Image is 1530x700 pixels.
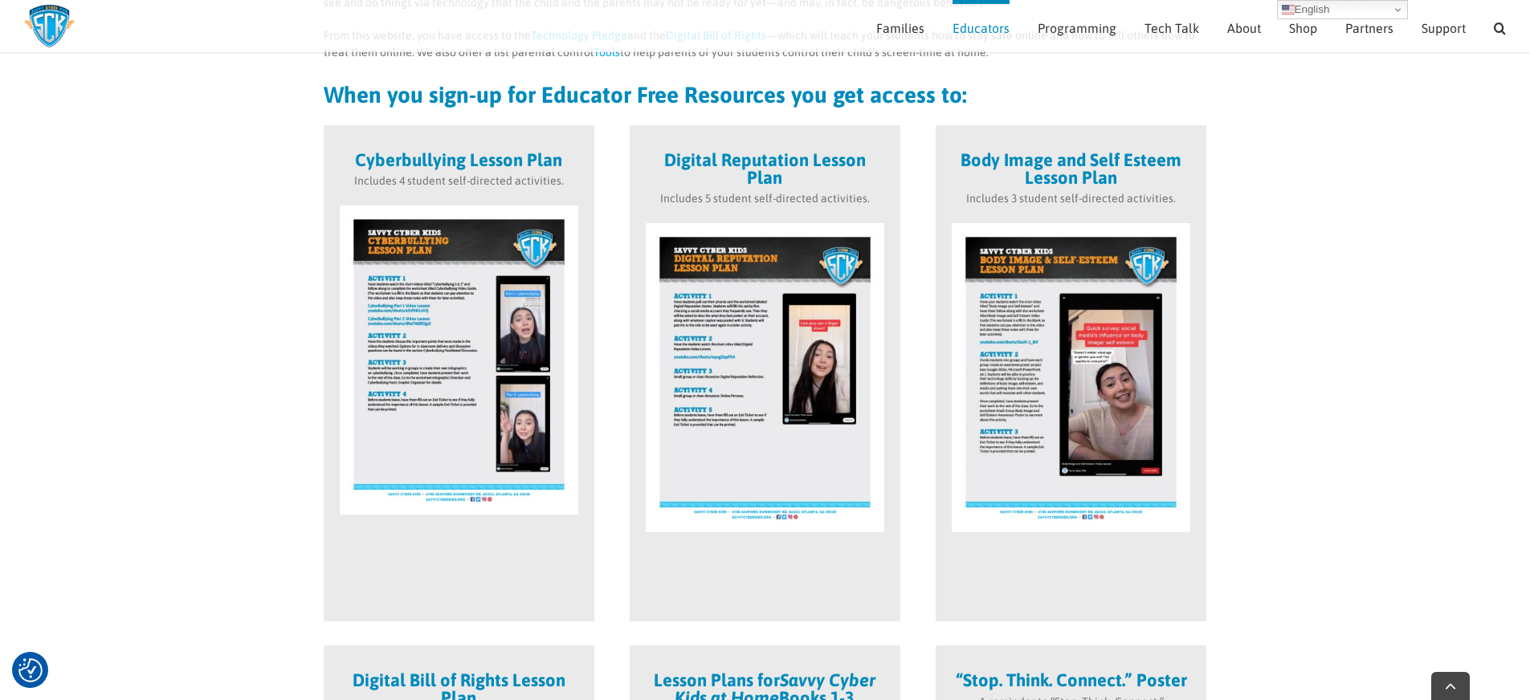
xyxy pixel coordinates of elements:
[1282,3,1295,16] img: en
[1289,22,1317,35] span: Shop
[1345,22,1393,35] span: Partners
[1422,22,1466,35] span: Support
[1227,22,1261,35] span: About
[952,190,1190,207] p: Includes 3 student self-directed activities.
[646,223,884,532] img: SCK-Lesson-Plan-Digital-Reputation
[594,46,620,59] a: Tools
[646,190,884,207] p: Includes 5 student self-directed activities.
[324,83,1207,106] h2: When you sign-up for Educator Free Resources you get access to:
[340,206,578,515] img: SCK-Lesson-Plan-Cyberbullying
[956,669,1187,690] strong: “Stop. Think. Connect.” Poster
[952,223,1190,532] img: SCK-Lesson-Plan-Body-Image-&-Self-Esteem
[18,658,43,682] img: Revisit consent button
[340,173,578,189] p: Includes 4 student self-directed activities.
[1144,22,1199,35] span: Tech Talk
[654,669,780,690] strong: Lesson Plans for
[953,22,1010,35] span: Educators
[876,22,924,35] span: Families
[961,149,1181,188] strong: Body Image and Self Esteem Lesson Plan
[24,4,75,48] img: Savvy Cyber Kids Logo
[18,658,43,682] button: Consent Preferences
[355,149,562,170] strong: Cyberbullying Lesson Plan
[664,149,866,188] strong: Digital Reputation Lesson Plan
[1038,22,1116,35] span: Programming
